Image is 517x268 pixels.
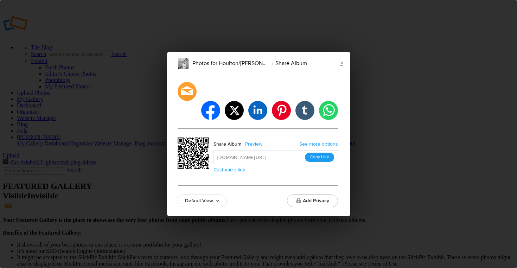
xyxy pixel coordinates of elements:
li: tumblr [295,101,314,120]
div: https://slickpic.us/18185302TMOO [178,138,211,171]
li: whatsapp [319,101,338,120]
button: Add Privacy [287,194,338,207]
a: Preview [241,140,268,149]
li: facebook [201,101,220,120]
a: Customize link [213,167,245,173]
a: × [333,52,350,73]
a: See more options [299,141,338,147]
a: Default View [178,194,227,207]
img: IMG_JUDITH_A0001.png [178,58,189,69]
li: linkedin [248,101,267,120]
li: twitter [225,101,244,120]
li: Share Album [268,57,307,69]
li: pinterest [272,101,291,120]
li: Photos for Houlton/[PERSON_NAME] Family [192,57,268,69]
div: Share Album [213,140,241,149]
button: Copy Link [305,153,334,162]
